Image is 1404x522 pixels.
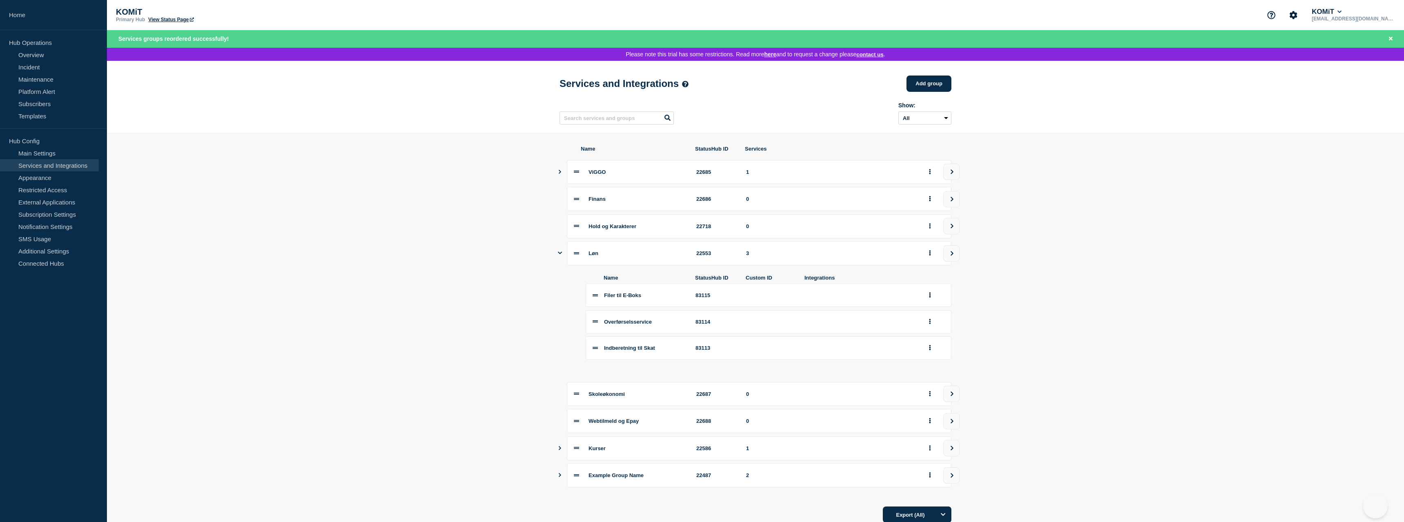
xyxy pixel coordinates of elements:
[746,223,915,229] div: 0
[604,319,652,325] span: Overførselsservice
[107,48,1404,61] div: Please note this trial has some restrictions. Read more and to request a change please .
[116,17,145,22] p: Primary Hub
[746,472,915,478] div: 2
[746,169,915,175] div: 1
[943,467,960,484] button: view group
[116,7,279,17] p: KOMiT
[746,445,915,451] div: 1
[696,445,736,451] div: 22586
[898,111,951,124] select: Archived
[906,76,951,92] button: Add group
[943,386,960,402] button: view group
[804,275,915,281] span: Integrations
[696,391,736,397] div: 22687
[925,315,935,328] button: group actions
[943,191,960,207] button: view group
[943,413,960,429] button: view group
[558,436,562,460] button: Show services
[589,418,639,424] span: Webtilmeld og Epay
[745,146,915,152] span: Services
[696,418,736,424] div: 22688
[581,146,685,152] span: Name
[746,250,915,256] div: 3
[1310,8,1343,16] button: KOMiT
[558,463,562,487] button: Show services
[925,342,935,354] button: group actions
[558,160,562,184] button: Show services
[696,196,736,202] div: 22686
[589,445,606,451] span: Kurser
[560,111,674,124] input: Search services and groups
[943,218,960,234] button: view group
[1363,494,1388,518] iframe: Help Scout Beacon - Open
[696,250,736,256] div: 22553
[589,196,606,202] span: Finans
[589,250,598,256] span: Løn
[925,289,935,302] button: group actions
[1310,16,1395,22] p: [EMAIL_ADDRESS][DOMAIN_NAME]
[925,442,935,455] button: group actions
[695,275,736,281] span: StatusHub ID
[925,388,935,400] button: group actions
[925,415,935,427] button: group actions
[856,51,884,58] button: Contact us
[589,391,625,397] span: Skoleøkonomi
[943,440,960,456] button: view group
[1386,34,1396,44] button: Close banner
[746,391,915,397] div: 0
[589,169,606,175] span: ViGGO
[589,472,644,478] span: Example Group Name
[1263,7,1280,24] button: Support
[148,17,193,22] a: View Status Page
[589,223,636,229] span: Hold og Karakterer
[604,292,641,298] span: Filer til E-Boks
[925,220,935,233] button: group actions
[1285,7,1302,24] button: Account settings
[925,247,935,260] button: group actions
[695,292,736,298] div: 83115
[898,102,951,109] div: Show:
[695,345,736,351] div: 83113
[746,418,915,424] div: 0
[925,193,935,205] button: group actions
[746,196,915,202] div: 0
[746,275,795,281] span: Custom ID
[764,51,776,58] a: here
[695,146,735,152] span: StatusHub ID
[558,241,562,265] button: Show services
[925,469,935,482] button: group actions
[925,166,935,178] button: group actions
[604,275,685,281] span: Name
[943,164,960,180] button: view group
[118,36,229,42] span: Services groups reordered successfully!
[560,78,689,89] h1: Services and Integrations
[696,472,736,478] div: 22487
[696,169,736,175] div: 22685
[695,319,736,325] div: 83114
[604,345,655,351] span: Indberetning til Skat
[696,223,736,229] div: 22718
[943,245,960,262] button: view group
